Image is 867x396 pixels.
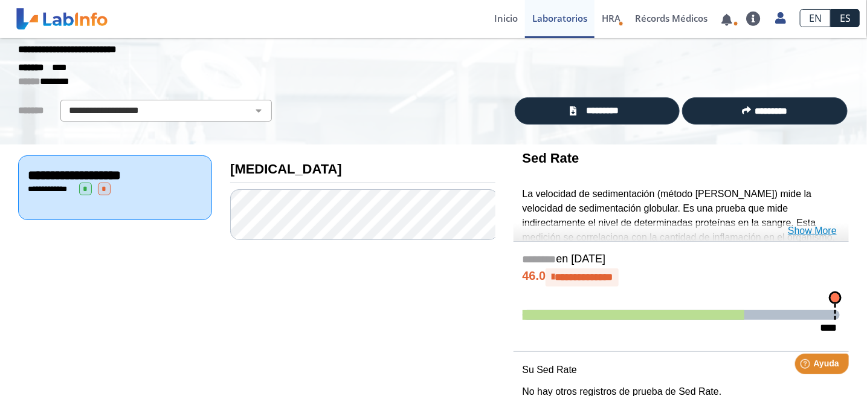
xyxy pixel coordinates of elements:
p: Su Sed Rate [523,363,840,377]
a: Show More [788,224,837,238]
span: HRA [602,12,620,24]
h5: en [DATE] [523,253,840,267]
a: ES [831,9,860,27]
b: [MEDICAL_DATA] [230,161,342,177]
iframe: Help widget launcher [759,349,854,383]
b: Sed Rate [523,151,579,166]
h4: 46.0 [523,268,840,287]
a: EN [800,9,831,27]
p: La velocidad de sedimentación (método [PERSON_NAME]) mide la velocidad de sedimentación globular.... [523,187,840,274]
